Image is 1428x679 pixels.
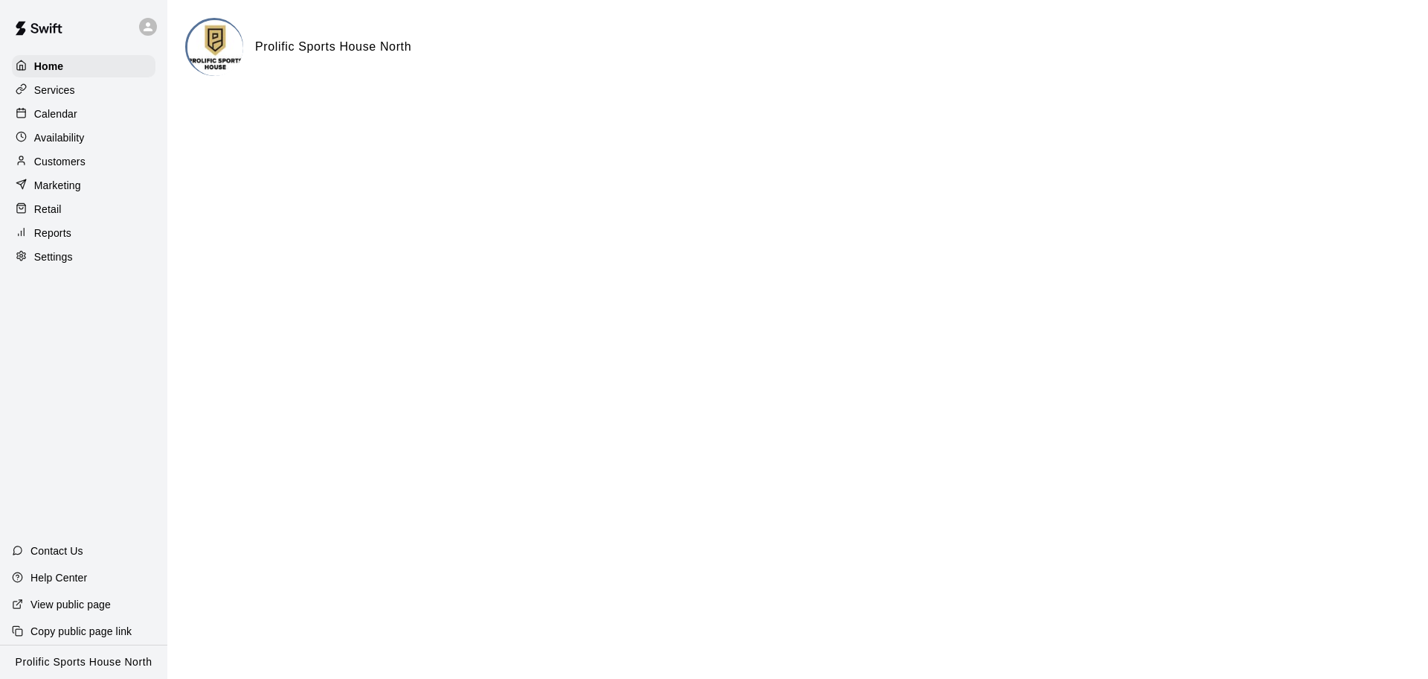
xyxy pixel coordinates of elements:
p: Reports [34,226,71,240]
p: Calendar [34,106,77,121]
p: Retail [34,202,62,217]
p: Contact Us [30,543,83,558]
p: Settings [34,249,73,264]
a: Calendar [12,103,155,125]
p: Prolific Sports House North [16,654,152,670]
a: Reports [12,222,155,244]
a: Marketing [12,174,155,197]
p: Copy public page link [30,624,132,639]
p: Marketing [34,178,81,193]
a: Settings [12,246,155,268]
p: Customers [34,154,86,169]
p: Help Center [30,570,87,585]
a: Retail [12,198,155,220]
a: Home [12,55,155,77]
p: View public page [30,597,111,612]
p: Availability [34,130,85,145]
a: Services [12,79,155,101]
a: Customers [12,150,155,173]
p: Services [34,83,75,98]
img: Prolific Sports House North logo [187,20,243,76]
p: Home [34,59,64,74]
h6: Prolific Sports House North [255,37,411,57]
a: Availability [12,127,155,149]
